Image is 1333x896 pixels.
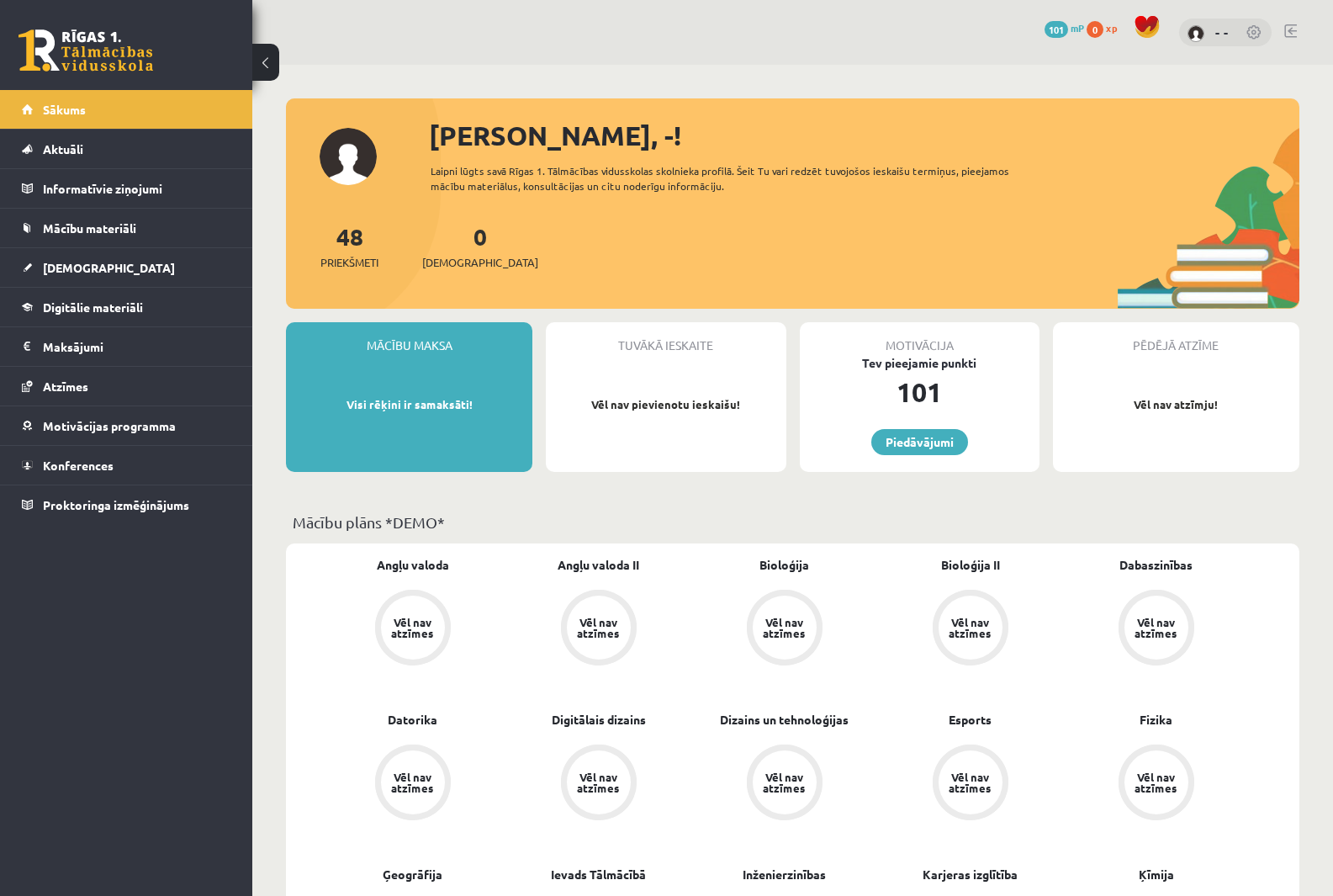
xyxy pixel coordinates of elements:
[546,322,786,354] div: Tuvākā ieskaite
[1071,21,1084,34] span: mP
[877,745,1063,824] a: Vēl nav atzīmes
[22,406,231,445] a: Motivācijas programma
[1045,21,1068,38] span: 101
[1133,771,1180,793] div: Vēl nav atzīmes
[949,711,992,729] a: Esports
[800,372,1039,412] div: 101
[43,327,231,366] legend: Maksājumi
[575,617,622,639] div: Vēl nav atzīmes
[43,379,88,394] span: Atzīmes
[947,617,994,639] div: Vēl nav atzīmes
[320,254,378,271] span: Priekšmeti
[43,497,189,512] span: Proktoringa izmēģinājums
[320,745,505,824] a: Vēl nav atzīmes
[286,322,532,354] div: Mācību maksa
[22,130,231,168] a: Aktuāli
[877,590,1063,669] a: Vēl nav atzīmes
[19,29,153,72] a: Rīgas 1. Tālmācības vidusskola
[505,745,691,824] a: Vēl nav atzīmes
[761,617,808,639] div: Vēl nav atzīmes
[43,458,114,473] span: Konferences
[941,556,1000,574] a: Bioloģija II
[1061,396,1291,413] p: Vēl nav atzīmju!
[22,248,231,287] a: [DEMOGRAPHIC_DATA]
[1215,24,1229,40] a: - -
[22,169,231,208] a: Informatīvie ziņojumi
[22,90,231,129] a: Sākums
[422,254,538,271] span: [DEMOGRAPHIC_DATA]
[22,446,231,485] a: Konferences
[43,169,231,208] legend: Informatīvie ziņojumi
[429,115,1299,156] div: [PERSON_NAME], -!
[431,163,1039,194] div: Laipni lūgts savā Rīgas 1. Tālmācības vidusskolas skolnieka profilā. Šeit Tu vari redzēt tuvojošo...
[1087,21,1125,34] a: 0 xp
[551,866,646,883] a: Ievads Tālmācībā
[22,288,231,326] a: Digitālie materiāli
[389,771,436,793] div: Vēl nav atzīmes
[1140,711,1172,729] a: Fizika
[552,711,646,729] a: Digitālais dizains
[800,322,1039,354] div: Motivācija
[389,617,436,639] div: Vēl nav atzīmes
[761,771,808,793] div: Vēl nav atzīmes
[388,711,437,729] a: Datorika
[22,367,231,406] a: Atzīmes
[293,511,1293,533] p: Mācību plāns *DEMO*
[558,556,639,574] a: Angļu valoda II
[505,590,691,669] a: Vēl nav atzīmes
[759,556,809,574] a: Bioloģija
[1133,617,1180,639] div: Vēl nav atzīmes
[691,745,877,824] a: Vēl nav atzīmes
[43,102,86,117] span: Sākums
[294,396,524,413] p: Visi rēķini ir samaksāti!
[871,429,968,455] a: Piedāvājumi
[923,866,1018,883] a: Karjeras izglītība
[554,396,777,413] p: Vēl nav pievienotu ieskaišu!
[947,771,994,793] div: Vēl nav atzīmes
[1139,866,1174,883] a: Ķīmija
[691,590,877,669] a: Vēl nav atzīmes
[43,418,176,433] span: Motivācijas programma
[43,141,83,156] span: Aktuāli
[43,300,143,315] span: Digitālie materiāli
[377,556,449,574] a: Angļu valoda
[22,327,231,366] a: Maksājumi
[1063,745,1249,824] a: Vēl nav atzīmes
[743,866,826,883] a: Inženierzinības
[1045,21,1084,34] a: 101 mP
[1188,25,1204,42] img: - -
[720,711,849,729] a: Dizains un tehnoloģijas
[43,260,175,275] span: [DEMOGRAPHIC_DATA]
[422,221,538,271] a: 0[DEMOGRAPHIC_DATA]
[1087,21,1103,38] span: 0
[383,866,442,883] a: Ģeogrāfija
[1063,590,1249,669] a: Vēl nav atzīmes
[22,209,231,247] a: Mācību materiāli
[575,771,622,793] div: Vēl nav atzīmes
[1053,322,1299,354] div: Pēdējā atzīme
[800,354,1039,372] div: Tev pieejamie punkti
[320,221,378,271] a: 48Priekšmeti
[1119,556,1193,574] a: Dabaszinības
[1106,21,1117,34] span: xp
[22,485,231,524] a: Proktoringa izmēģinājums
[43,220,136,236] span: Mācību materiāli
[320,590,505,669] a: Vēl nav atzīmes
